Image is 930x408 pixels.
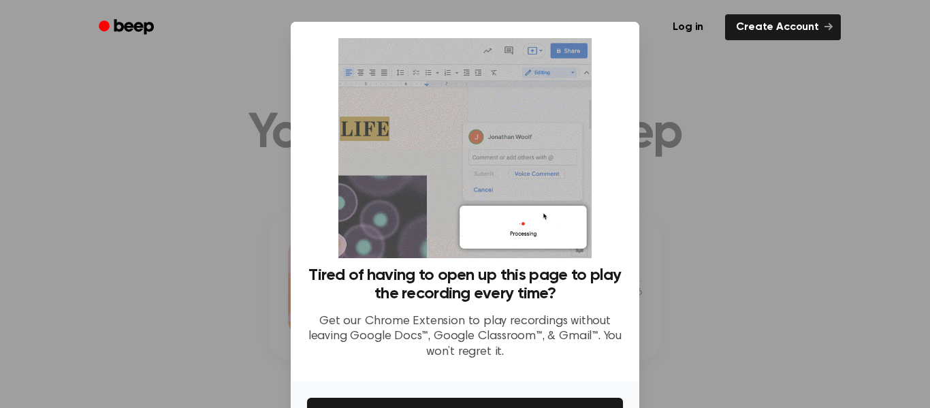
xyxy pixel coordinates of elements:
[725,14,841,40] a: Create Account
[307,314,623,360] p: Get our Chrome Extension to play recordings without leaving Google Docs™, Google Classroom™, & Gm...
[338,38,591,258] img: Beep extension in action
[307,266,623,303] h3: Tired of having to open up this page to play the recording every time?
[659,12,717,43] a: Log in
[89,14,166,41] a: Beep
